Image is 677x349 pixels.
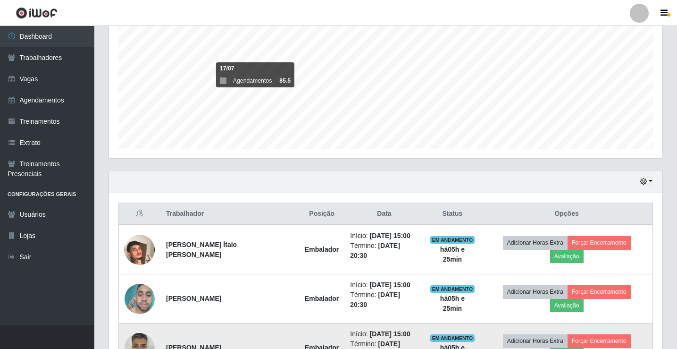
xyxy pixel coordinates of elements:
[160,203,299,225] th: Trabalhador
[430,334,475,342] span: EM ANDAMENTO
[503,285,568,298] button: Adicionar Horas Extra
[568,236,631,249] button: Forçar Encerramento
[503,236,568,249] button: Adicionar Horas Extra
[305,246,339,253] strong: Embalador
[440,246,465,263] strong: há 05 h e 25 min
[550,299,584,312] button: Avaliação
[568,334,631,348] button: Forçar Encerramento
[370,330,410,338] time: [DATE] 15:00
[481,203,652,225] th: Opções
[350,290,418,310] li: Término:
[350,280,418,290] li: Início:
[16,7,58,19] img: CoreUI Logo
[424,203,481,225] th: Status
[430,285,475,293] span: EM ANDAMENTO
[305,295,339,302] strong: Embalador
[350,329,418,339] li: Início:
[125,223,155,277] img: 1726002463138.jpeg
[166,241,237,258] strong: [PERSON_NAME] Ítalo [PERSON_NAME]
[550,250,584,263] button: Avaliação
[370,232,410,239] time: [DATE] 15:00
[344,203,424,225] th: Data
[166,295,221,302] strong: [PERSON_NAME]
[440,295,465,312] strong: há 05 h e 25 min
[370,281,410,289] time: [DATE] 15:00
[430,236,475,244] span: EM ANDAMENTO
[350,231,418,241] li: Início:
[299,203,344,225] th: Posição
[503,334,568,348] button: Adicionar Horas Extra
[125,279,155,319] img: 1748551724527.jpeg
[568,285,631,298] button: Forçar Encerramento
[350,241,418,261] li: Término:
